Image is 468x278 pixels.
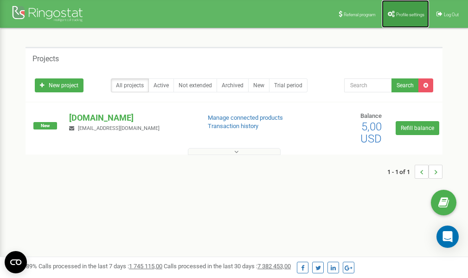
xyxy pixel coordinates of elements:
[344,78,392,92] input: Search
[129,263,162,270] u: 1 745 115,00
[38,263,162,270] span: Calls processed in the last 7 days :
[444,12,459,17] span: Log Out
[33,122,57,129] span: New
[360,112,382,119] span: Balance
[208,114,283,121] a: Manage connected products
[69,112,192,124] p: [DOMAIN_NAME]
[208,123,258,129] a: Transaction history
[5,251,27,273] button: Open CMP widget
[32,55,59,63] h5: Projects
[436,226,459,248] div: Open Intercom Messenger
[248,78,269,92] a: New
[111,78,149,92] a: All projects
[164,263,291,270] span: Calls processed in the last 30 days :
[148,78,174,92] a: Active
[78,125,160,131] span: [EMAIL_ADDRESS][DOMAIN_NAME]
[257,263,291,270] u: 7 382 453,00
[173,78,217,92] a: Not extended
[344,12,376,17] span: Referral program
[396,121,439,135] a: Refill balance
[387,155,442,188] nav: ...
[396,12,424,17] span: Profile settings
[391,78,419,92] button: Search
[269,78,308,92] a: Trial period
[360,120,382,145] span: 5,00 USD
[217,78,249,92] a: Archived
[387,165,415,179] span: 1 - 1 of 1
[35,78,83,92] a: New project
